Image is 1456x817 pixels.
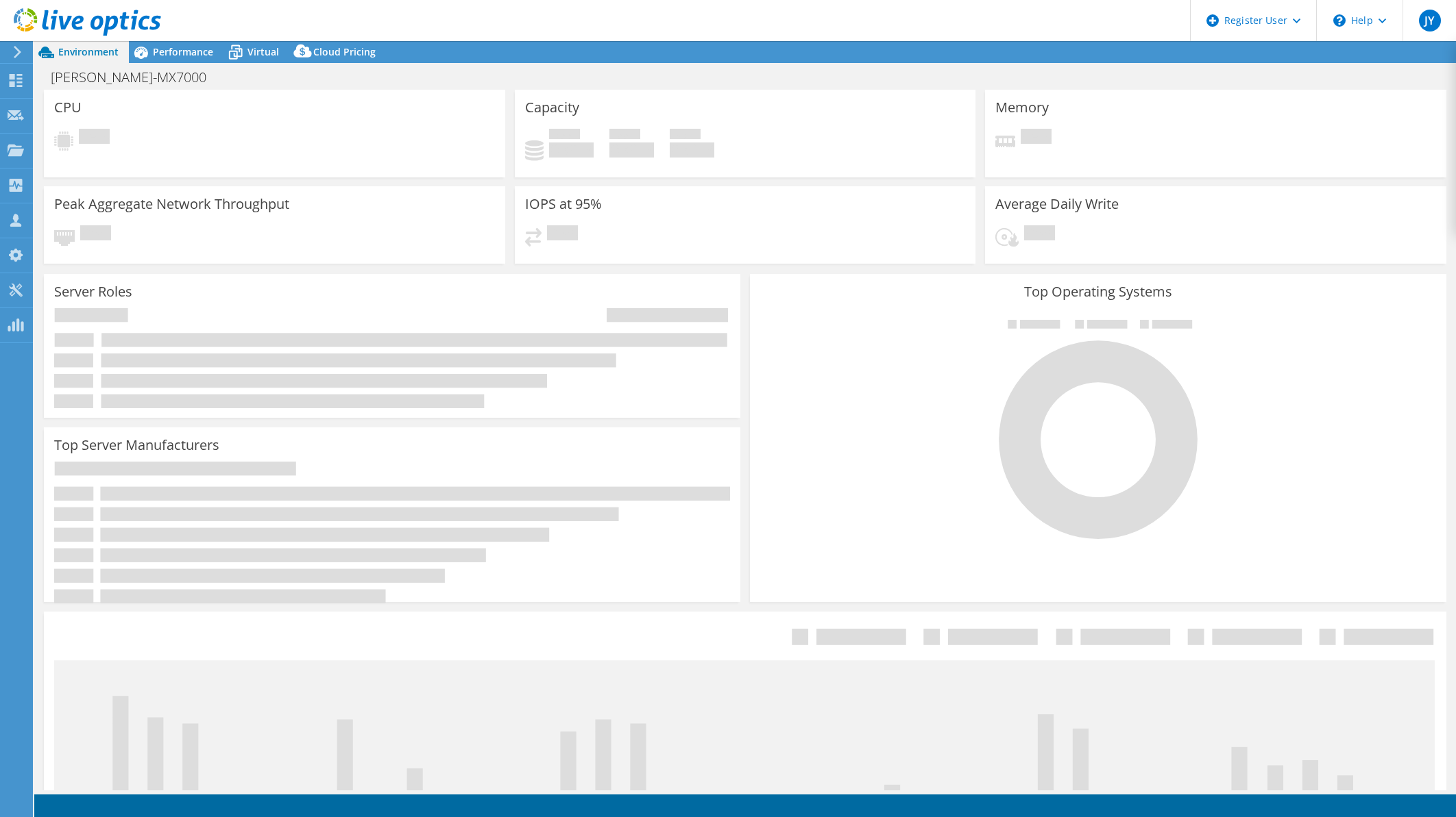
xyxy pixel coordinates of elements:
h3: Average Daily Write [995,197,1119,212]
svg: \n [1333,14,1346,27]
span: Pending [1021,129,1052,147]
span: JY [1419,10,1441,32]
h3: Server Roles [54,284,132,299]
h3: Top Operating Systems [760,284,1436,299]
span: Pending [547,225,578,244]
h3: IOPS at 95% [525,197,602,212]
h3: Peak Aggregate Network Throughput [54,197,289,212]
h3: Capacity [525,100,579,115]
h3: CPU [54,100,82,115]
span: Pending [80,225,111,244]
span: Pending [1024,225,1055,244]
span: Used [549,129,580,142]
h1: [PERSON_NAME]-MX7000 [45,70,228,85]
span: Environment [58,45,119,58]
h4: 0 GiB [549,142,594,158]
h3: Memory [995,100,1049,115]
span: Performance [153,45,213,58]
span: Virtual [247,45,279,58]
span: Total [670,129,701,142]
span: Cloud Pricing [313,45,376,58]
h4: 0 GiB [670,142,714,158]
h3: Top Server Manufacturers [54,438,219,453]
span: Pending [79,129,110,147]
h4: 0 GiB [609,142,654,158]
span: Free [609,129,640,142]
